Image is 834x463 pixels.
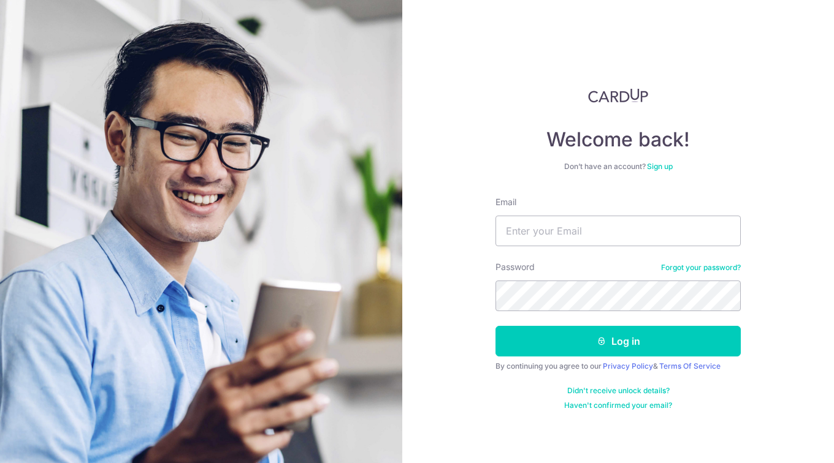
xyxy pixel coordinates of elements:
[647,162,673,171] a: Sign up
[661,263,741,273] a: Forgot your password?
[495,196,516,208] label: Email
[495,361,741,371] div: By continuing you agree to our &
[659,361,721,371] a: Terms Of Service
[495,162,741,171] div: Don’t have an account?
[495,326,741,356] button: Log in
[495,261,535,273] label: Password
[564,401,672,410] a: Haven't confirmed your email?
[588,88,648,103] img: CardUp Logo
[495,216,741,246] input: Enter your Email
[603,361,653,371] a: Privacy Policy
[567,386,670,396] a: Didn't receive unlock details?
[495,127,741,152] h4: Welcome back!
